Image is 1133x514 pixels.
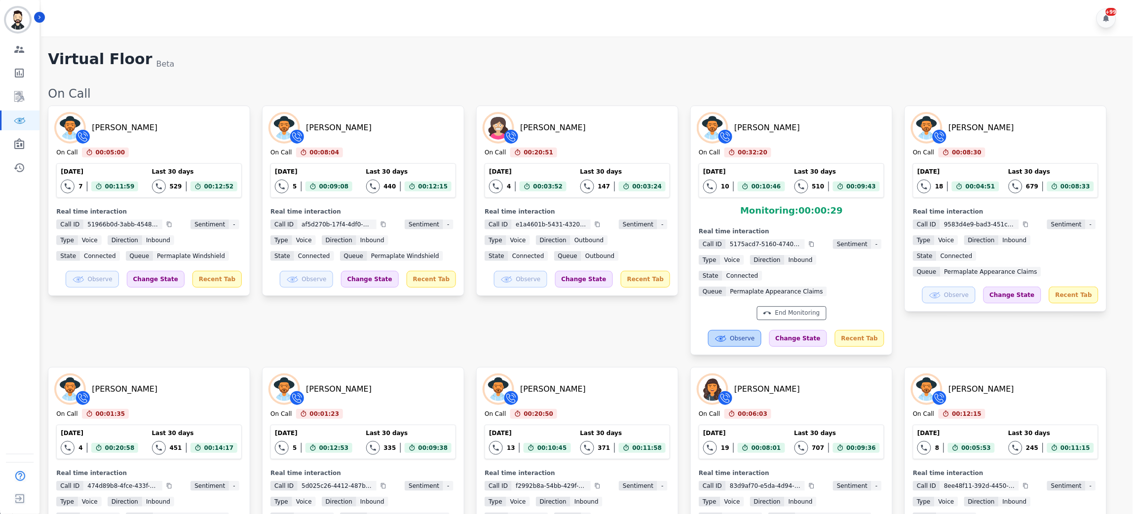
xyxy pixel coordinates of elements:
[126,251,153,261] span: Queue
[78,235,102,245] span: voice
[78,497,102,507] span: voice
[275,168,352,176] div: [DATE]
[935,235,958,245] span: voice
[699,227,884,235] div: Real time interaction
[366,168,452,176] div: Last 30 days
[485,469,670,477] div: Real time interaction
[966,182,995,191] span: 00:04:51
[322,235,356,245] span: Direction
[56,114,84,142] img: Avatar
[581,251,619,261] span: Outbound
[78,444,82,452] div: 4
[61,168,138,176] div: [DATE]
[190,481,229,491] span: Sentiment
[92,122,157,134] div: [PERSON_NAME]
[270,235,292,245] span: Type
[913,267,940,277] span: Queue
[785,497,817,507] span: inbound
[619,481,657,491] span: Sentiment
[917,429,995,437] div: [DATE]
[726,481,805,491] span: 83d9af70-e5da-4d94-8053-63dc4b463d47
[734,383,800,395] div: [PERSON_NAME]
[506,235,530,245] span: voice
[56,208,242,216] div: Real time interaction
[598,183,610,190] div: 147
[48,50,152,70] h1: Virtual Floor
[190,220,229,229] span: Sentiment
[699,469,884,477] div: Real time interaction
[1026,444,1039,452] div: 245
[310,409,340,419] span: 00:01:23
[56,497,78,507] span: Type
[580,429,666,437] div: Last 30 days
[633,182,662,191] span: 00:03:24
[775,309,820,318] div: End Monitoring
[366,429,452,437] div: Last 30 days
[270,220,298,229] span: Call ID
[726,287,827,296] span: Permaplate Appearance Claims
[699,481,726,491] span: Call ID
[367,251,443,261] span: Permaplate Windshield
[292,235,316,245] span: voice
[794,429,880,437] div: Last 30 days
[516,275,541,283] span: Observe
[555,271,613,288] div: Change State
[508,251,548,261] span: connected
[105,182,135,191] span: 00:11:59
[142,235,174,245] span: inbound
[96,409,125,419] span: 00:01:35
[1106,8,1117,16] div: +99
[108,497,142,507] span: Direction
[769,330,827,347] div: Change State
[204,182,234,191] span: 00:12:52
[570,235,608,245] span: outbound
[913,220,940,229] span: Call ID
[1049,287,1098,303] div: Recent Tab
[720,255,744,265] span: voice
[721,444,729,452] div: 19
[56,235,78,245] span: Type
[812,444,825,452] div: 707
[657,481,667,491] span: -
[699,287,726,296] span: Queue
[310,147,340,157] span: 00:08:04
[170,183,182,190] div: 529
[812,183,825,190] div: 510
[752,443,781,453] span: 00:08:01
[922,287,976,303] button: Observe
[192,271,242,288] div: Recent Tab
[738,409,768,419] span: 00:06:03
[699,375,726,403] img: Avatar
[537,443,567,453] span: 00:10:45
[699,255,720,265] span: Type
[298,481,377,491] span: 5d025c26-4412-487b-a92e-7ba2e3aa05bf
[127,271,185,288] div: Change State
[270,410,292,419] div: On Call
[847,443,876,453] span: 00:09:36
[699,497,720,507] span: Type
[871,239,881,249] span: -
[750,497,785,507] span: Direction
[105,443,135,453] span: 00:20:58
[512,481,591,491] span: f2992b8a-54bb-429f-8a01-82170c9b7c25
[485,410,506,419] div: On Call
[913,148,934,157] div: On Call
[56,375,84,403] img: Avatar
[948,122,1014,134] div: [PERSON_NAME]
[699,148,720,157] div: On Call
[935,183,944,190] div: 18
[384,444,396,452] div: 335
[56,148,77,157] div: On Call
[61,429,138,437] div: [DATE]
[940,481,1019,491] span: 8ee48f11-392d-4450-a539-25607893a376
[229,481,239,491] span: -
[270,208,456,216] div: Real time interaction
[485,375,512,403] img: Avatar
[156,58,175,70] div: Beta
[621,271,670,288] div: Recent Tab
[153,251,229,261] span: Permaplate Windshield
[507,444,515,452] div: 13
[699,271,722,281] span: State
[418,443,448,453] span: 00:09:38
[722,271,762,281] span: connected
